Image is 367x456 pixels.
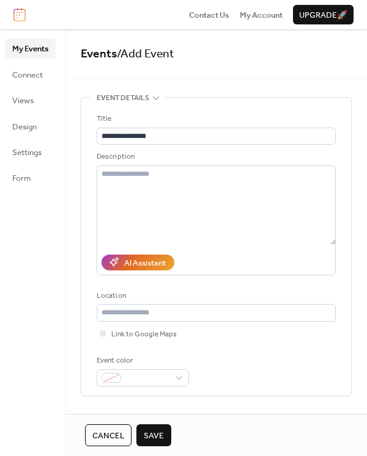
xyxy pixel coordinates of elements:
div: AI Assistant [124,257,166,269]
a: Form [5,168,56,187]
button: Save [136,424,171,446]
span: Upgrade 🚀 [299,9,347,21]
button: AI Assistant [102,255,174,270]
span: Event details [97,92,149,104]
span: My Events [12,43,48,55]
button: Cancel [85,424,132,446]
a: My Events [5,38,56,58]
span: Settings [12,147,42,159]
span: Views [12,95,34,107]
span: Design [12,121,37,133]
span: Connect [12,69,43,81]
span: Form [12,172,31,184]
a: Connect [5,65,56,84]
span: / Add Event [117,43,174,65]
a: Events [81,43,117,65]
a: My Account [240,9,283,21]
div: Location [97,290,333,302]
a: Settings [5,142,56,162]
span: Save [144,430,164,442]
div: Description [97,151,333,163]
a: Contact Us [189,9,229,21]
a: Views [5,90,56,110]
button: Upgrade🚀 [293,5,354,24]
a: Design [5,117,56,136]
span: Cancel [92,430,124,442]
div: Event color [97,355,187,367]
span: Link to Google Maps [111,328,177,341]
img: logo [13,8,26,21]
div: Title [97,113,333,125]
span: Date and time [97,411,149,423]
